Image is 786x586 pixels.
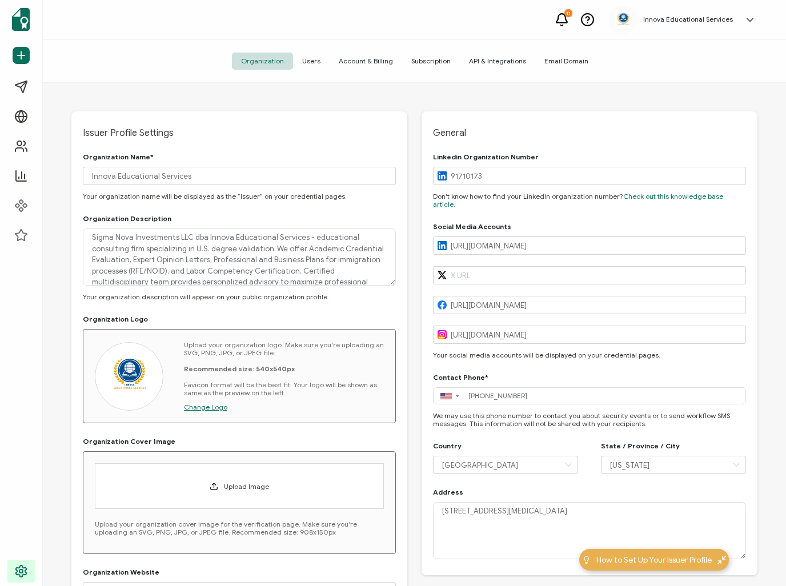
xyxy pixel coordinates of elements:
input: 5xx [464,390,746,402]
span: Change Logo [184,403,227,411]
h2: Organization Website [83,568,159,576]
input: Linkedin URL [433,236,746,255]
img: minimize-icon.svg [717,556,726,564]
input: Organization name [83,167,396,185]
h2: Address [433,488,463,496]
h2: State / Province / City [601,442,680,450]
input: Linkedin Organization No [433,167,746,185]
p: Your social media accounts will be displayed on your credential pages. [433,351,746,359]
input: Please Select [601,456,746,474]
span: Account & Billing [330,53,402,70]
span: Issuer Profile Settings [83,127,396,139]
span: API & Integrations [460,53,535,70]
p: We may use this phone number to contact you about security events or to send workflow SMS message... [433,412,746,428]
span: Users [293,53,330,70]
img: 88b8cf33-a882-4e30-8c11-284b2a1a7532.jpg [615,11,632,29]
span: How to Set Up Your Issuer Profile [596,554,712,566]
span: General [433,127,746,139]
span: Upload Image [224,482,269,491]
span: Organization [232,53,293,70]
h2: Organization Cover Image [83,438,175,445]
h2: Organization Description [83,215,171,223]
p: Upload your organization cover image for the verification page. Make sure you're uploading an SVG... [95,520,384,536]
a: Check out this knowledge base article. [433,192,723,208]
input: Please Select [433,456,578,474]
h2: Social Media Accounts [433,223,511,231]
h2: Organization Name* [83,153,154,161]
iframe: Chat Widget [729,531,786,586]
input: X URL [433,266,746,284]
img: Linkedin logo [438,171,447,180]
b: Recommended size: 540x540px [184,364,295,373]
h2: Linkedin Organization Number [433,153,539,161]
div: 11 [564,9,572,17]
input: Facebook URL [433,296,746,314]
span: ▼ [455,394,460,398]
h2: Contact Phone* [433,374,488,382]
span: Subscription [402,53,460,70]
h5: Innova Educational Services [643,15,733,23]
p: Your organization name will be displayed as the “Issuer” on your credential pages. [83,192,396,200]
span: Email Domain [535,53,597,70]
h2: Organization Logo [83,315,148,323]
p: Don't know how to find your Linkedin organization number? [433,192,746,208]
p: Upload your organization logo. Make sure you're uploading an SVG, PNG, JPG, or JPEG file. Favicon... [184,341,384,397]
img: sertifier-logomark-colored.svg [12,8,30,31]
h2: Country [433,442,462,450]
p: Your organization description will appear on your public organization profile. [83,293,396,301]
input: Instagram URL [433,326,746,344]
